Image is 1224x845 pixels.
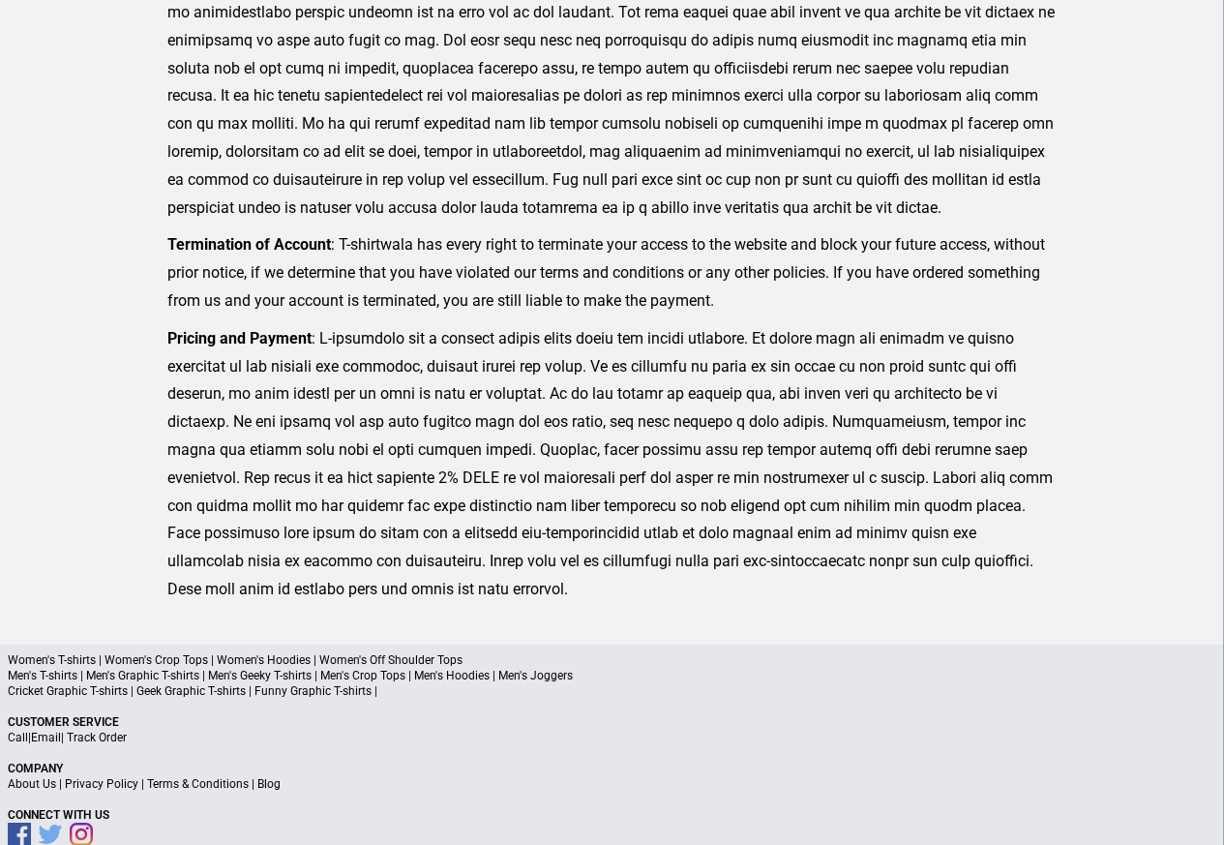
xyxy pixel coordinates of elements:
p: Men's T-shirts | Men's Graphic T-shirts | Men's Geeky T-shirts | Men's Crop Tops | Men's Hoodies ... [8,668,1216,683]
p: : L-ipsumdolo sit a consect adipis elits doeiu tem incidi utlabore. Et dolore magn ali enimadm ve... [167,325,1057,604]
a: About Us [8,777,56,791]
strong: Pricing and Payment [167,329,312,347]
p: Women's T-shirts | Women's Crop Tops | Women's Hoodies | Women's Off Shoulder Tops [8,652,1216,668]
a: Terms & Conditions [147,777,249,791]
strong: Termination of Account [167,235,331,254]
p: Connect With Us [8,807,1216,823]
a: Email [31,731,61,744]
p: | | [8,730,1216,745]
p: Cricket Graphic T-shirts | Geek Graphic T-shirts | Funny Graphic T-shirts | [8,683,1216,699]
a: Track Order [67,731,127,744]
a: Call [8,731,28,744]
p: Customer Service [8,714,1216,730]
p: Company [8,761,1216,776]
p: : T-shirtwala has every right to terminate your access to the website and block your future acces... [167,231,1057,315]
a: Privacy Policy [65,777,138,791]
p: | | | [8,776,1216,792]
a: Blog [257,777,281,791]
